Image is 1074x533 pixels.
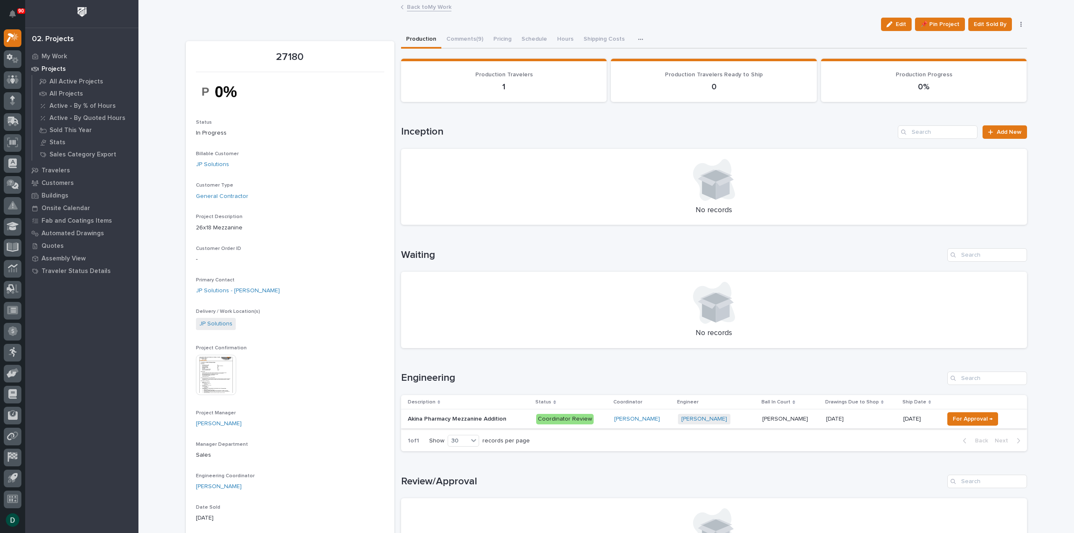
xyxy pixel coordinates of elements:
p: Travelers [42,167,70,174]
p: 27180 [196,51,384,63]
input: Search [947,248,1027,262]
p: Ship Date [902,398,926,407]
input: Search [898,125,978,139]
span: Status [196,120,212,125]
a: Travelers [25,164,138,177]
p: Assembly View [42,255,86,263]
h1: Review/Approval [401,476,944,488]
button: For Approval → [947,412,998,426]
p: Sold This Year [50,127,92,134]
a: Quotes [25,239,138,252]
a: Automated Drawings [25,227,138,239]
h1: Engineering [401,372,944,384]
button: Edit Sold By [968,18,1012,31]
span: Edit Sold By [974,19,1006,29]
span: Project Description [196,214,242,219]
p: records per page [482,437,530,445]
p: Akina Pharmacy Mezzanine Addition [408,414,508,423]
p: 1 [411,82,597,92]
tr: Akina Pharmacy Mezzanine AdditionAkina Pharmacy Mezzanine Addition Coordinator Review[PERSON_NAME... [401,410,1027,429]
input: Search [947,372,1027,385]
button: users-avatar [4,511,21,529]
button: Pricing [488,31,516,49]
a: [PERSON_NAME] [196,419,242,428]
div: 02. Projects [32,35,74,44]
p: Quotes [42,242,64,250]
a: All Projects [32,88,138,99]
p: All Projects [50,90,83,98]
p: Fab and Coatings Items [42,217,112,225]
a: Projects [25,62,138,75]
p: Sales [196,451,384,460]
p: - [196,255,384,264]
a: Fab and Coatings Items [25,214,138,227]
p: No records [411,206,1017,215]
span: Production Travelers [475,72,533,78]
p: Buildings [42,192,68,200]
p: 0 [621,82,807,92]
input: Search [947,475,1027,488]
a: Add New [983,125,1027,139]
p: In Progress [196,129,384,138]
span: Billable Customer [196,151,239,156]
p: No records [411,329,1017,338]
button: Back [956,437,991,445]
button: Notifications [4,5,21,23]
a: Customers [25,177,138,189]
p: Onsite Calendar [42,205,90,212]
img: K602PlIPQ7M5_Avxv_DWYNEy2Y0YTNaAkhkuvk1ZeiE [196,77,259,106]
div: 30 [448,437,468,445]
button: Schedule [516,31,552,49]
p: 0% [831,82,1017,92]
span: Customer Type [196,183,233,188]
p: Engineer [677,398,699,407]
span: For Approval → [953,414,993,424]
p: Coordinator [613,398,642,407]
div: Coordinator Review [536,414,594,424]
a: Traveler Status Details [25,265,138,277]
a: JP Solutions [196,160,229,169]
button: Production [401,31,441,49]
p: [DATE] [826,414,845,423]
p: Status [535,398,551,407]
span: Project Manager [196,411,236,416]
p: Customers [42,179,74,187]
a: Active - By % of Hours [32,100,138,112]
p: Active - By % of Hours [50,102,116,110]
a: Sales Category Export [32,148,138,160]
button: Shipping Costs [579,31,630,49]
span: Engineering Coordinator [196,473,255,478]
button: Edit [881,18,912,31]
span: Primary Contact [196,278,235,283]
h1: Waiting [401,249,944,261]
span: Customer Order ID [196,246,241,251]
p: [DATE] [196,514,384,523]
button: Next [991,437,1027,445]
p: 1 of 1 [401,431,426,451]
a: General Contractor [196,192,248,201]
a: [PERSON_NAME] [196,482,242,491]
p: Traveler Status Details [42,268,111,275]
span: Edit [896,21,906,28]
span: Date Sold [196,505,220,510]
a: [PERSON_NAME] [681,416,727,423]
p: My Work [42,53,67,60]
p: Drawings Due to Shop [825,398,879,407]
a: JP Solutions [199,320,232,328]
p: 90 [18,8,24,14]
a: Onsite Calendar [25,202,138,214]
span: Project Confirmation [196,346,247,351]
p: Ball In Court [761,398,790,407]
p: Show [429,437,444,445]
p: Stats [50,139,65,146]
a: Assembly View [25,252,138,265]
span: 📌 Pin Project [920,19,959,29]
span: Add New [997,129,1022,135]
span: Manager Department [196,442,248,447]
button: Comments (9) [441,31,488,49]
a: My Work [25,50,138,62]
